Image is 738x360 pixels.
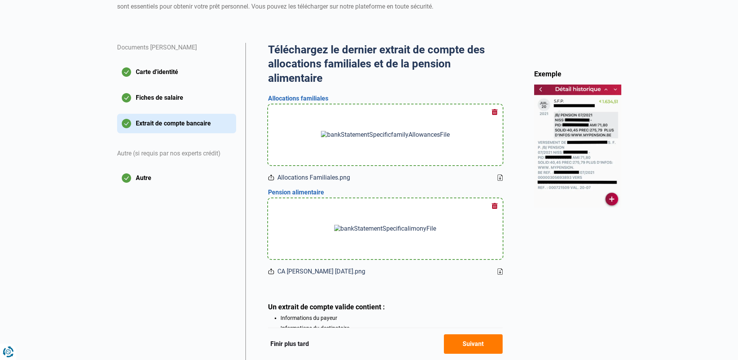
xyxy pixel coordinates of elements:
[268,189,503,197] h3: Pension alimentaire
[444,334,503,354] button: Suivant
[277,173,350,182] span: Allocations Familiales.png
[321,131,450,138] img: bankStatementSpecificfamilyAllowancesFile
[268,303,503,311] div: Un extrait de compte valide contient :
[268,43,503,85] h2: Téléchargez le dernier extrait de compte des allocations familiales et de la pension alimentaire
[268,95,503,103] h3: Allocations familiales
[117,114,236,133] button: Extrait de compte bancaire
[498,268,503,275] a: Download
[534,85,621,208] img: bankStatement
[117,139,236,168] div: Autre (si requis par nos experts crédit)
[498,175,503,181] a: Download
[117,168,236,188] button: Autre
[117,62,236,82] button: Carte d'identité
[117,88,236,108] button: Fiches de salaire
[117,43,236,62] div: Documents [PERSON_NAME]
[268,339,311,349] button: Finir plus tard
[277,267,365,276] span: CA [PERSON_NAME] [DATE].png
[334,225,436,232] img: bankStatementSpecificalimonyFile
[280,325,503,331] li: Informations du destinataire
[280,315,503,321] li: Informations du payeur
[534,69,621,78] div: Exemple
